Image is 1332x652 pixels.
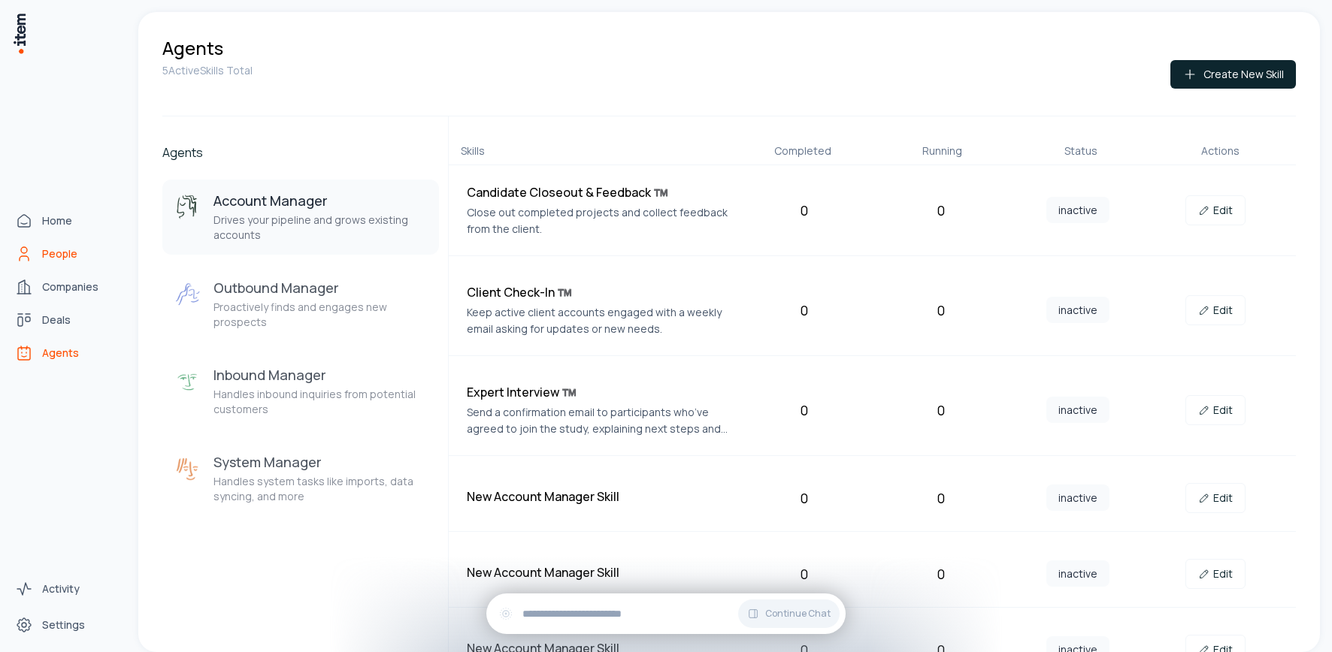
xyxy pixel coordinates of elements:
a: People [9,239,123,269]
button: Account ManagerAccount ManagerDrives your pipeline and grows existing accounts [162,180,439,255]
a: Edit [1185,483,1246,513]
h3: Inbound Manager [213,366,427,384]
h4: Expert Interview ™️ [467,383,729,401]
p: Keep active client accounts engaged with a weekly email asking for updates or new needs. [467,304,729,337]
img: Account Manager [174,195,201,222]
a: Companies [9,272,123,302]
h4: New Account Manager Skill [467,563,729,581]
div: 0 [741,563,867,584]
div: Actions [1157,143,1284,158]
h3: System Manager [213,453,427,471]
p: Send a confirmation email to participants who’ve agreed to join the study, explaining next steps ... [467,404,729,437]
h3: Outbound Manager [213,279,427,297]
div: 0 [879,487,1004,509]
span: Activity [42,581,80,596]
span: Deals [42,312,71,328]
div: 0 [741,400,867,421]
h4: New Account Manager Skill [467,487,729,506]
h3: Account Manager [213,192,427,210]
button: System ManagerSystem ManagerHandles system tasks like imports, data syncing, and more [162,441,439,516]
span: Home [42,213,72,228]
div: 0 [879,563,1004,584]
button: Create New Skill [1170,60,1296,89]
button: Continue Chat [738,599,840,628]
img: Inbound Manager [174,369,201,396]
button: Outbound ManagerOutbound ManagerProactively finds and engages new prospects [162,267,439,342]
div: Status [1018,143,1145,158]
a: Edit [1185,559,1246,589]
span: inactive [1046,560,1109,587]
div: Continue Chat [486,593,846,634]
a: Edit [1185,295,1246,325]
span: inactive [1046,197,1109,223]
div: 0 [879,400,1004,421]
span: People [42,246,77,261]
img: Item Brain Logo [12,12,27,55]
h1: Agents [162,36,223,60]
div: Completed [739,143,866,158]
div: 0 [879,200,1004,221]
span: Companies [42,279,98,294]
span: inactive [1046,484,1109,511]
div: 0 [741,200,867,221]
a: Settings [9,610,123,640]
span: inactive [1046,397,1109,423]
a: Home [9,206,123,236]
a: Agents [9,338,123,368]
a: Deals [9,305,123,335]
div: 0 [879,300,1004,321]
div: 0 [741,487,867,509]
p: Handles system tasks like imports, data syncing, and more [213,474,427,504]
p: Drives your pipeline and grows existing accounts [213,213,427,243]
div: Running [879,143,1006,158]
p: Proactively finds and engages new prospects [213,300,427,330]
a: Activity [9,574,123,604]
h2: Agents [162,143,439,161]
div: 0 [741,300,867,321]
span: Agents [42,346,79,361]
img: Outbound Manager [174,282,201,309]
span: Settings [42,617,85,632]
button: Inbound ManagerInbound ManagerHandles inbound inquiries from potential customers [162,354,439,429]
a: Edit [1185,395,1246,425]
a: Edit [1185,195,1246,225]
p: Handles inbound inquiries from potential customers [213,387,427,417]
span: Continue Chat [765,608,831,620]
h4: Client Check-In ™️ [467,283,729,301]
p: 5 Active Skills Total [162,63,253,78]
img: System Manager [174,456,201,483]
p: Close out completed projects and collect feedback from the client. [467,204,729,237]
span: inactive [1046,297,1109,323]
div: Skills [461,143,727,158]
h4: Candidate Closeout & Feedback ™️ [467,183,729,201]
